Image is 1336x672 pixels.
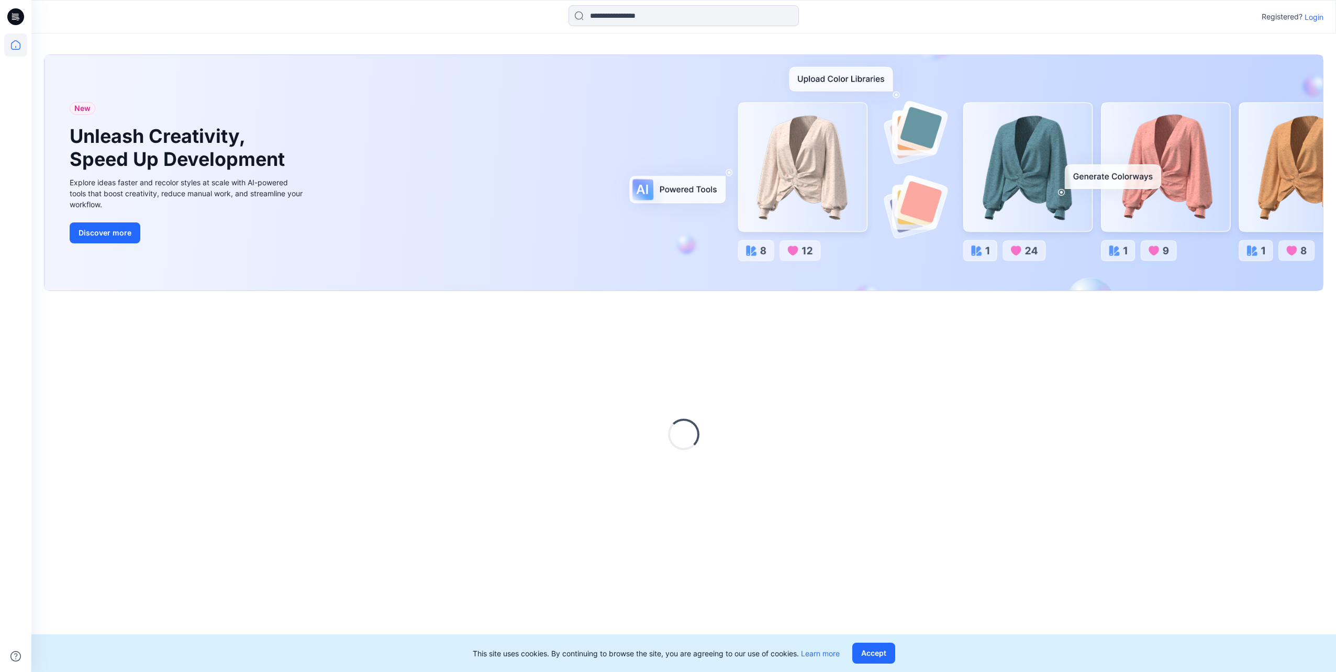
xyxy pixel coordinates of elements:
a: Learn more [801,649,840,658]
button: Discover more [70,222,140,243]
h1: Unleash Creativity, Speed Up Development [70,125,290,170]
p: Registered? [1262,10,1302,23]
div: Explore ideas faster and recolor styles at scale with AI-powered tools that boost creativity, red... [70,177,305,210]
span: New [74,102,91,115]
a: Discover more [70,222,305,243]
button: Accept [852,643,895,664]
p: This site uses cookies. By continuing to browse the site, you are agreeing to our use of cookies. [473,648,840,659]
p: Login [1305,12,1323,23]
